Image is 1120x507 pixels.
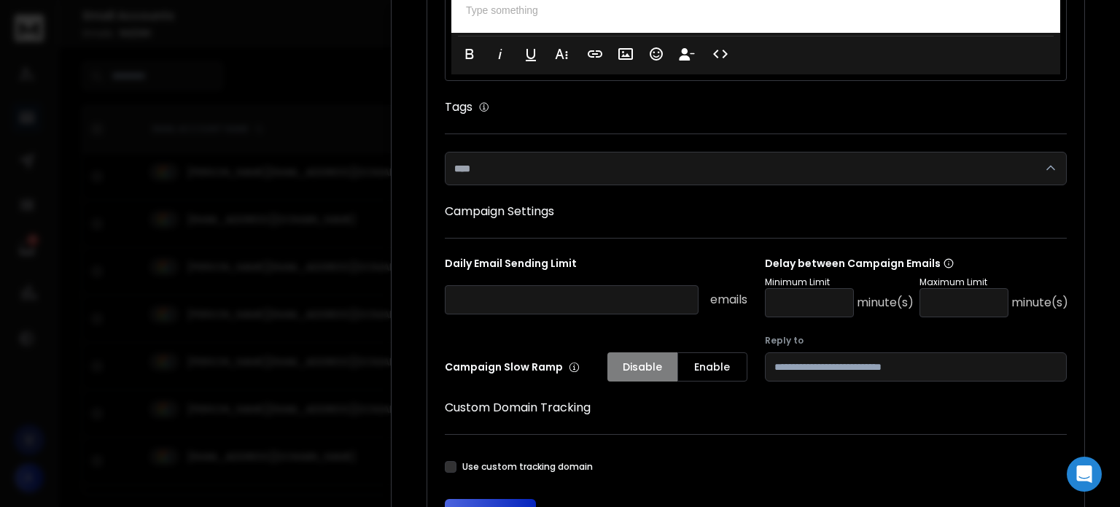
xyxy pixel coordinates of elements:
[765,256,1068,271] p: Delay between Campaign Emails
[857,294,914,311] p: minute(s)
[445,98,472,116] h1: Tags
[486,39,514,69] button: Italic (Ctrl+I)
[642,39,670,69] button: Emoticons
[765,276,914,288] p: Minimum Limit
[1011,294,1068,311] p: minute(s)
[677,352,747,382] button: Enable
[765,335,1067,347] label: Reply to
[710,291,747,309] p: emails
[581,39,609,69] button: Insert Link (Ctrl+K)
[612,39,639,69] button: Insert Image (Ctrl+P)
[607,352,677,382] button: Disable
[445,203,1067,220] h1: Campaign Settings
[462,461,593,473] label: Use custom tracking domain
[445,399,1067,417] h1: Custom Domain Tracking
[456,39,483,69] button: Bold (Ctrl+B)
[445,360,580,374] p: Campaign Slow Ramp
[673,39,701,69] button: Insert Unsubscribe Link
[707,39,734,69] button: Code View
[548,39,575,69] button: More Text
[445,256,747,276] p: Daily Email Sending Limit
[1067,457,1102,492] div: Open Intercom Messenger
[919,276,1068,288] p: Maximum Limit
[517,39,545,69] button: Underline (Ctrl+U)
